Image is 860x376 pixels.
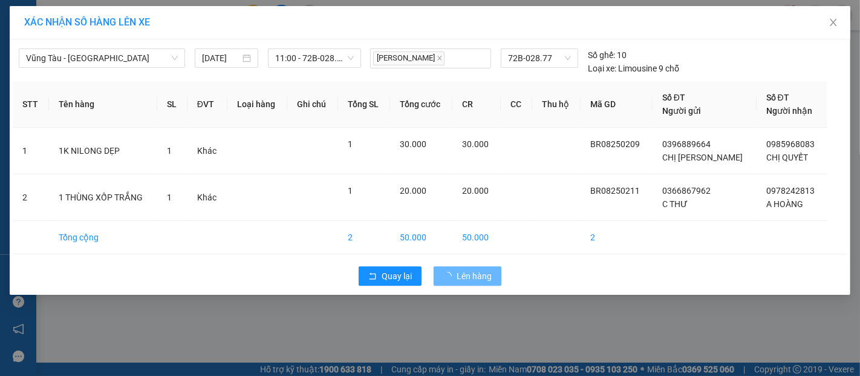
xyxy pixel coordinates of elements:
[49,81,157,128] th: Tên hàng
[49,174,157,221] td: 1 THÙNG XỐP TRẮNG
[187,128,228,174] td: Khác
[766,186,815,196] span: 0978242813
[662,139,711,149] span: 0396889664
[443,272,457,280] span: loading
[24,16,150,28] span: XÁC NHẬN SỐ HÀNG LÊN XE
[368,272,377,282] span: rollback
[6,6,175,51] li: Anh Quốc Limousine
[766,93,789,102] span: Số ĐT
[390,221,452,254] td: 50.000
[400,186,426,196] span: 20.000
[275,49,354,67] span: 11:00 - 72B-028.77
[452,221,500,254] td: 50.000
[348,139,353,149] span: 1
[588,48,615,62] span: Số ghế:
[338,221,391,254] td: 2
[400,139,426,149] span: 30.000
[338,81,391,128] th: Tổng SL
[390,81,452,128] th: Tổng cước
[187,174,228,221] td: Khác
[766,199,803,209] span: A HOÀNG
[382,269,412,283] span: Quay lại
[287,81,337,128] th: Ghi chú
[766,106,812,116] span: Người nhận
[452,81,500,128] th: CR
[588,48,627,62] div: 10
[348,186,353,196] span: 1
[167,193,172,202] span: 1
[227,81,287,128] th: Loại hàng
[457,269,492,283] span: Lên hàng
[434,266,501,286] button: Lên hàng
[581,81,653,128] th: Mã GD
[581,221,653,254] td: 2
[49,221,157,254] td: Tổng cộng
[167,146,172,156] span: 1
[829,18,838,27] span: close
[83,65,161,105] li: VP VP 184 [PERSON_NAME] - HCM
[816,6,850,40] button: Close
[13,174,49,221] td: 2
[662,93,685,102] span: Số ĐT
[13,81,49,128] th: STT
[532,81,581,128] th: Thu hộ
[662,186,711,196] span: 0366867962
[373,51,445,65] span: [PERSON_NAME]
[766,153,808,162] span: CHỊ QUYẾT
[588,62,679,75] div: Limousine 9 chỗ
[462,139,489,149] span: 30.000
[462,186,489,196] span: 20.000
[49,128,157,174] td: 1K NILONG DẸP
[26,49,178,67] span: Vũng Tàu - Sân Bay
[359,266,422,286] button: rollbackQuay lại
[662,153,743,162] span: CHỊ [PERSON_NAME]
[508,49,571,67] span: 72B-028.77
[662,199,688,209] span: C THƯ
[6,65,83,105] li: VP VP 36 [PERSON_NAME] - Bà Rịa
[437,55,443,61] span: close
[662,106,701,116] span: Người gửi
[766,139,815,149] span: 0985968083
[187,81,228,128] th: ĐVT
[501,81,532,128] th: CC
[202,51,240,65] input: 14/08/2025
[13,128,49,174] td: 1
[588,62,616,75] span: Loại xe:
[590,186,640,196] span: BR08250211
[157,81,187,128] th: SL
[590,139,640,149] span: BR08250209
